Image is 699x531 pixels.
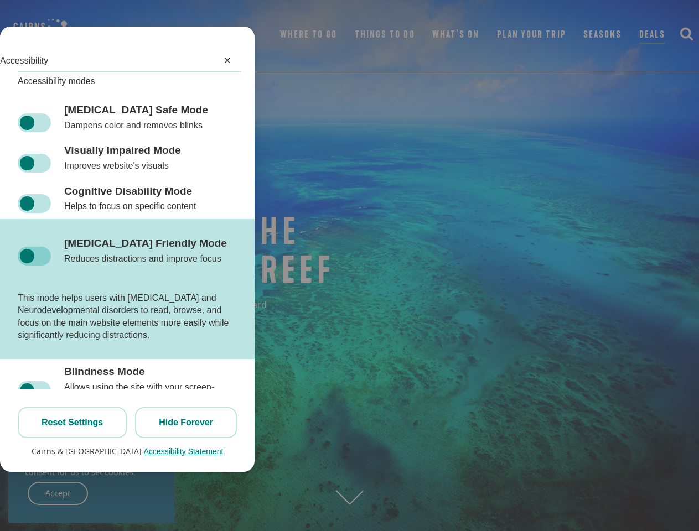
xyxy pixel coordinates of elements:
button: Accessibility Statement [144,447,224,456]
span: Cairns & [GEOGRAPHIC_DATA] [32,446,142,456]
label: [MEDICAL_DATA] Safe Mode [18,113,51,132]
div: Helps to focus on specific content [64,200,196,212]
div: Dampens color and removes blinks [64,119,208,132]
label: Blindness Mode [18,381,51,400]
div: Reduces distractions and improve focus [64,253,227,265]
div: This mode helps users with [MEDICAL_DATA] and Neurodevelopmental disorders to read, browse, and f... [18,283,237,360]
span: Hide Forever [159,418,213,427]
div: [MEDICAL_DATA] Friendly Mode [64,237,227,250]
button: Reset Settings [18,407,127,438]
div: Visually Impaired Mode [64,144,181,157]
div: Blindness Mode [64,365,237,378]
label: Cognitive Disability Mode [18,194,51,213]
div: Cognitive Disability Mode [64,185,196,198]
span: Accessibility modes [18,76,95,86]
button: Close Accessibility Panel [217,51,237,71]
div: Allows using the site with your screen-reader [64,381,237,406]
label: Visually Impaired Mode [18,154,51,173]
div: [MEDICAL_DATA] Safe Mode [64,103,208,117]
span: Reset Settings [42,418,103,427]
div: Improves website's visuals [64,160,181,172]
label: [MEDICAL_DATA] Friendly Mode [18,247,51,265]
button: Hide Forever [135,407,237,438]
